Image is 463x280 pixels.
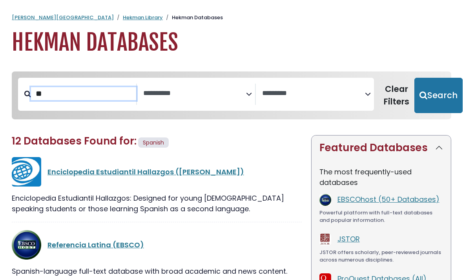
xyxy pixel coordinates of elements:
li: Hekman Databases [163,14,223,22]
div: JSTOR offers scholarly, peer-reviewed journals across numerous disciplines. [319,249,443,264]
nav: Search filters [12,71,451,119]
p: Enciclopedia Estudiantil Hallazgos: Designed for young [DEMOGRAPHIC_DATA] speaking students or th... [12,193,302,214]
button: Featured Databases [312,135,451,160]
h1: Hekman Databases [12,29,451,56]
a: [PERSON_NAME][GEOGRAPHIC_DATA] [12,14,114,21]
span: 12 Databases Found for: [12,134,137,148]
textarea: Search [143,90,246,98]
a: Referencia Latina (EBSCO) [47,240,144,250]
div: Powerful platform with full-text databases and popular information. [319,209,443,224]
div: Spanish-language full-text database with broad academic and news content. [12,266,302,276]
p: The most frequently-used databases [319,167,443,188]
a: JSTOR [337,234,360,244]
span: Spanish [143,139,164,146]
a: Hekman Library [123,14,163,21]
input: Search database by title or keyword [31,87,136,100]
nav: breadcrumb [12,14,451,22]
a: Enciclopedia Estudiantil Hallazgos ([PERSON_NAME]) [47,167,244,177]
textarea: Search [262,90,365,98]
a: EBSCOhost (50+ Databases) [337,194,439,204]
button: Clear Filters [379,78,414,113]
button: Submit for Search Results [414,78,463,113]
